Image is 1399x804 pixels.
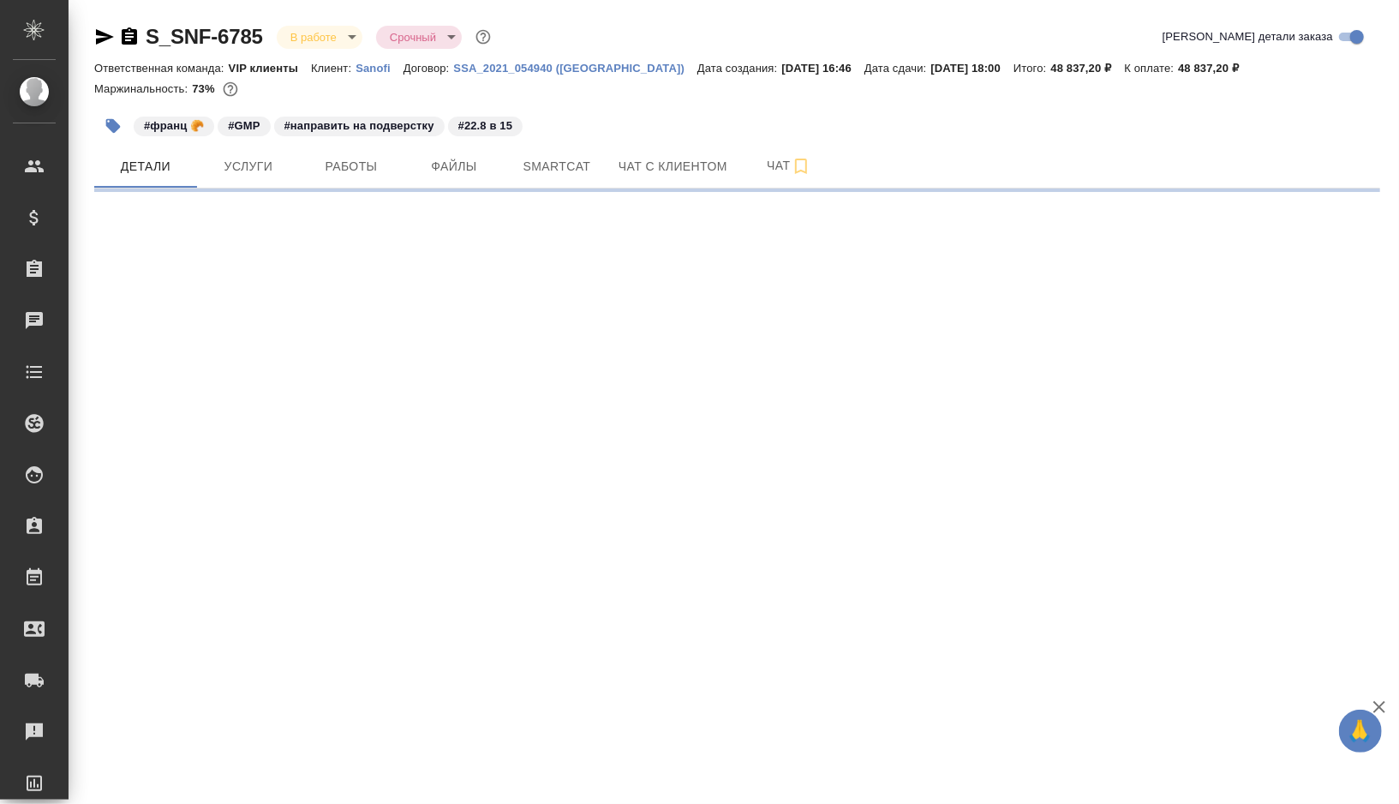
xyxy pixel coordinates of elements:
div: В работе [376,26,462,49]
p: 48 837,20 ₽ [1051,62,1125,75]
a: SSA_2021_054940 ([GEOGRAPHIC_DATA]) [453,60,697,75]
p: Дата сдачи: [864,62,930,75]
span: направить на подверстку [272,117,446,132]
span: Услуги [207,156,290,177]
a: S_SNF-6785 [146,25,263,48]
p: Клиент: [311,62,356,75]
button: 11126.45 RUB; [219,78,242,100]
button: Скопировать ссылку для ЯМессенджера [94,27,115,47]
p: [DATE] 16:46 [781,62,864,75]
p: Договор: [404,62,454,75]
span: Чат [748,155,830,177]
a: Sanofi [356,60,404,75]
span: франц 🥐 [132,117,216,132]
span: Файлы [413,156,495,177]
p: [DATE] 18:00 [930,62,1013,75]
span: Smartcat [516,156,598,177]
span: GMP [216,117,272,132]
p: Sanofi [356,62,404,75]
button: В работе [285,30,342,45]
p: 48 837,20 ₽ [1178,62,1252,75]
p: 73% [192,82,218,95]
p: #направить на подверстку [284,117,434,135]
span: 22.8 в 15 [446,117,524,132]
span: 🙏 [1346,713,1375,749]
p: Ответственная команда: [94,62,229,75]
p: SSA_2021_054940 ([GEOGRAPHIC_DATA]) [453,62,697,75]
p: Итого: [1013,62,1050,75]
p: #22.8 в 15 [458,117,512,135]
p: VIP клиенты [229,62,311,75]
p: К оплате: [1125,62,1179,75]
button: Скопировать ссылку [119,27,140,47]
svg: Подписаться [791,156,811,177]
button: 🙏 [1339,710,1382,753]
button: Доп статусы указывают на важность/срочность заказа [472,26,494,48]
p: #GMP [228,117,260,135]
p: Маржинальность: [94,82,192,95]
span: Чат с клиентом [619,156,727,177]
p: Дата создания: [697,62,781,75]
button: Добавить тэг [94,107,132,145]
span: Детали [105,156,187,177]
span: [PERSON_NAME] детали заказа [1163,28,1333,45]
button: Срочный [385,30,441,45]
span: Работы [310,156,392,177]
p: #франц 🥐 [144,117,204,135]
div: В работе [277,26,362,49]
